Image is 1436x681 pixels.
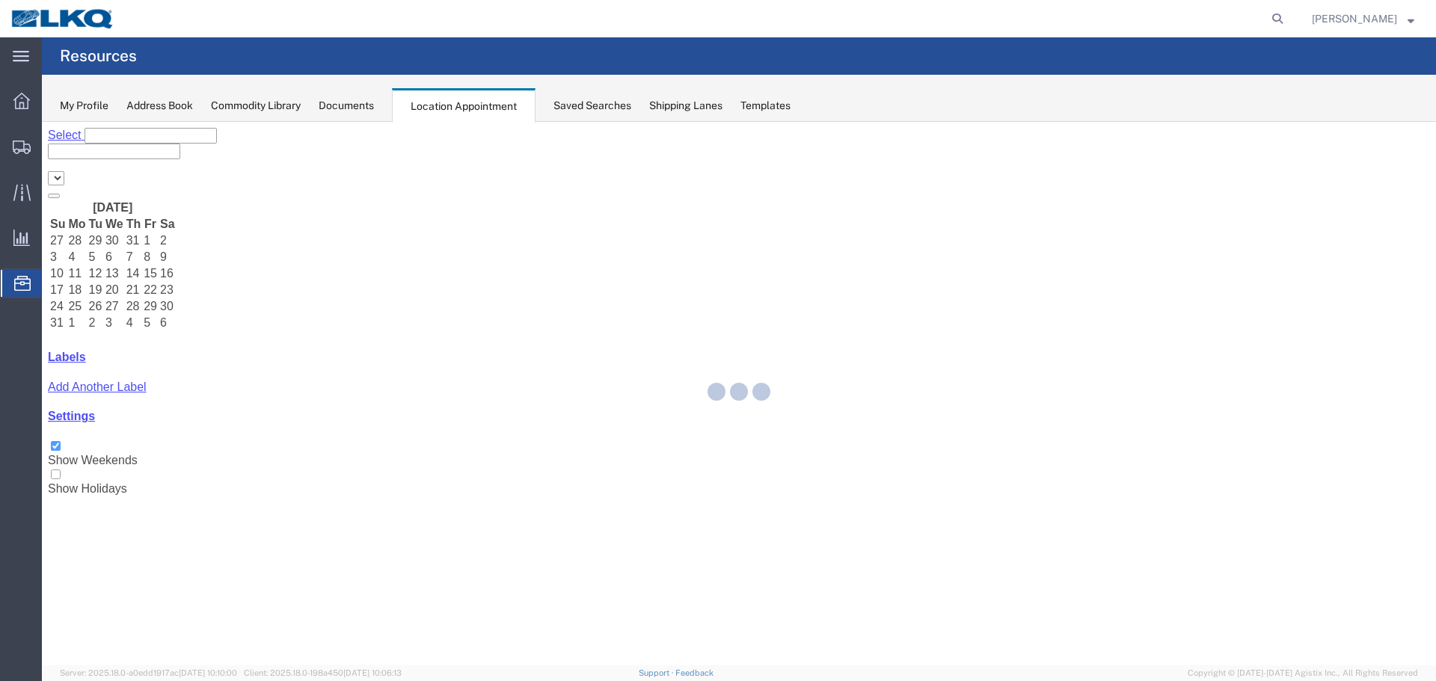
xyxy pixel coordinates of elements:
[84,161,100,176] td: 21
[25,128,44,143] td: 4
[117,95,134,110] th: Sa
[6,318,96,345] label: Show Weekends
[343,668,402,677] span: [DATE] 10:06:13
[9,348,19,357] input: Show Holidays
[319,98,374,114] div: Documents
[63,128,82,143] td: 6
[6,288,53,301] a: Settings
[46,194,61,209] td: 2
[84,95,100,110] th: Th
[101,144,116,159] td: 15
[46,128,61,143] td: 5
[101,161,116,176] td: 22
[63,161,82,176] td: 20
[6,7,39,19] span: Select
[25,111,44,126] td: 28
[392,88,536,123] div: Location Appointment
[117,111,134,126] td: 2
[63,177,82,192] td: 27
[63,144,82,159] td: 13
[25,144,44,159] td: 11
[63,111,82,126] td: 30
[6,7,43,19] a: Select
[7,194,24,209] td: 31
[244,668,402,677] span: Client: 2025.18.0-198a450
[101,95,116,110] th: Fr
[211,98,301,114] div: Commodity Library
[101,111,116,126] td: 1
[649,98,722,114] div: Shipping Lanes
[1188,667,1418,680] span: Copyright © [DATE]-[DATE] Agistix Inc., All Rights Reserved
[63,95,82,110] th: We
[1312,10,1397,27] span: William Haney
[46,111,61,126] td: 29
[46,161,61,176] td: 19
[117,177,134,192] td: 30
[7,128,24,143] td: 3
[6,229,44,241] a: Labels
[25,161,44,176] td: 18
[179,668,237,677] span: [DATE] 10:10:00
[7,177,24,192] td: 24
[101,177,116,192] td: 29
[553,98,631,114] div: Saved Searches
[63,194,82,209] td: 3
[7,144,24,159] td: 10
[7,161,24,176] td: 17
[84,144,100,159] td: 14
[101,128,116,143] td: 8
[1311,10,1415,28] button: [PERSON_NAME]
[25,78,116,93] th: [DATE]
[675,668,714,677] a: Feedback
[117,144,134,159] td: 16
[9,319,19,329] input: Show Weekends
[101,194,116,209] td: 5
[6,347,85,373] label: Show Holidays
[46,177,61,192] td: 26
[84,194,100,209] td: 4
[84,111,100,126] td: 31
[25,177,44,192] td: 25
[25,194,44,209] td: 1
[60,37,137,75] h4: Resources
[25,95,44,110] th: Mo
[126,98,193,114] div: Address Book
[7,111,24,126] td: 27
[84,128,100,143] td: 7
[6,259,105,271] a: Add Another Label
[46,144,61,159] td: 12
[117,161,134,176] td: 23
[7,95,24,110] th: Su
[60,668,237,677] span: Server: 2025.18.0-a0edd1917ac
[117,128,134,143] td: 9
[10,7,115,30] img: logo
[60,98,108,114] div: My Profile
[117,194,134,209] td: 6
[639,668,676,677] a: Support
[740,98,791,114] div: Templates
[46,95,61,110] th: Tu
[84,177,100,192] td: 28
